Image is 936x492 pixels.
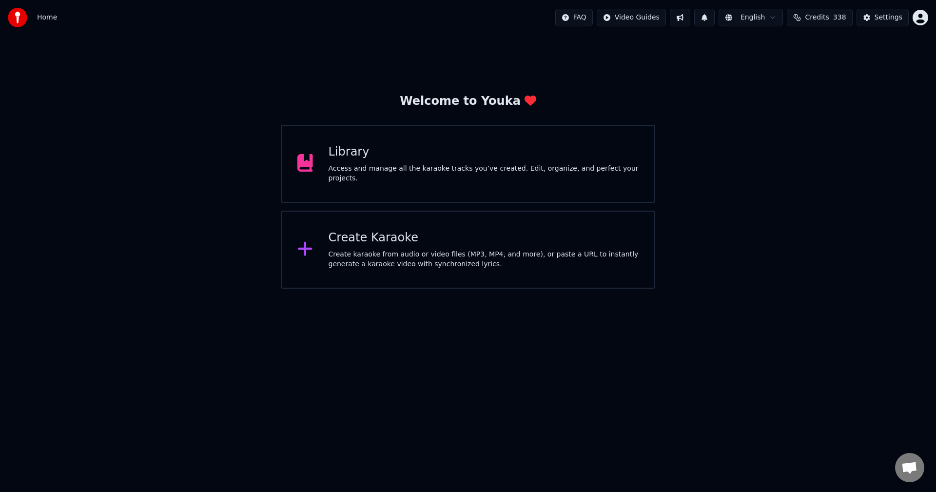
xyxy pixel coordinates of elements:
div: Settings [875,13,902,22]
button: Video Guides [597,9,666,26]
nav: breadcrumb [37,13,57,22]
span: Home [37,13,57,22]
span: Credits [805,13,829,22]
img: youka [8,8,27,27]
div: Create Karaoke [329,230,639,246]
div: Welcome to Youka [400,94,536,109]
button: FAQ [555,9,593,26]
button: Settings [857,9,909,26]
button: Credits338 [787,9,852,26]
div: Access and manage all the karaoke tracks you’ve created. Edit, organize, and perfect your projects. [329,164,639,183]
div: Create karaoke from audio or video files (MP3, MP4, and more), or paste a URL to instantly genera... [329,250,639,269]
div: Otevřený chat [895,453,924,482]
div: Library [329,144,639,160]
span: 338 [833,13,846,22]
